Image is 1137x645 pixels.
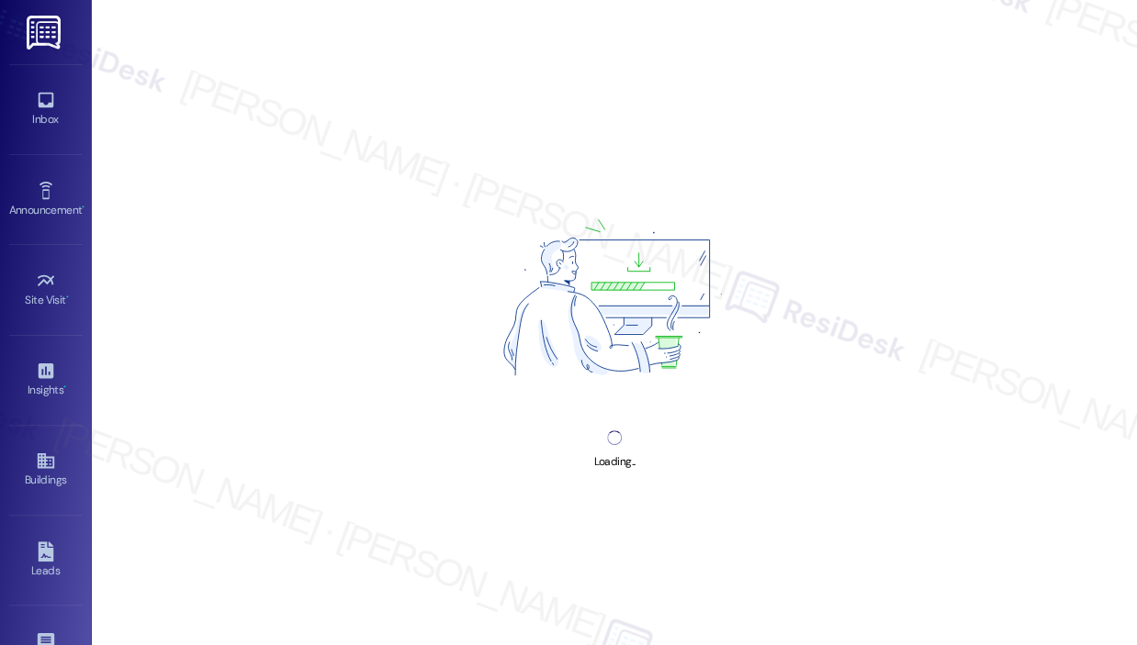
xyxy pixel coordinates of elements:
[27,16,64,50] img: ResiDesk Logo
[63,381,66,394] span: •
[9,265,83,315] a: Site Visit •
[66,291,69,304] span: •
[9,84,83,134] a: Inbox
[82,201,84,214] span: •
[9,445,83,495] a: Buildings
[593,452,635,472] div: Loading...
[9,536,83,585] a: Leads
[9,355,83,405] a: Insights •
